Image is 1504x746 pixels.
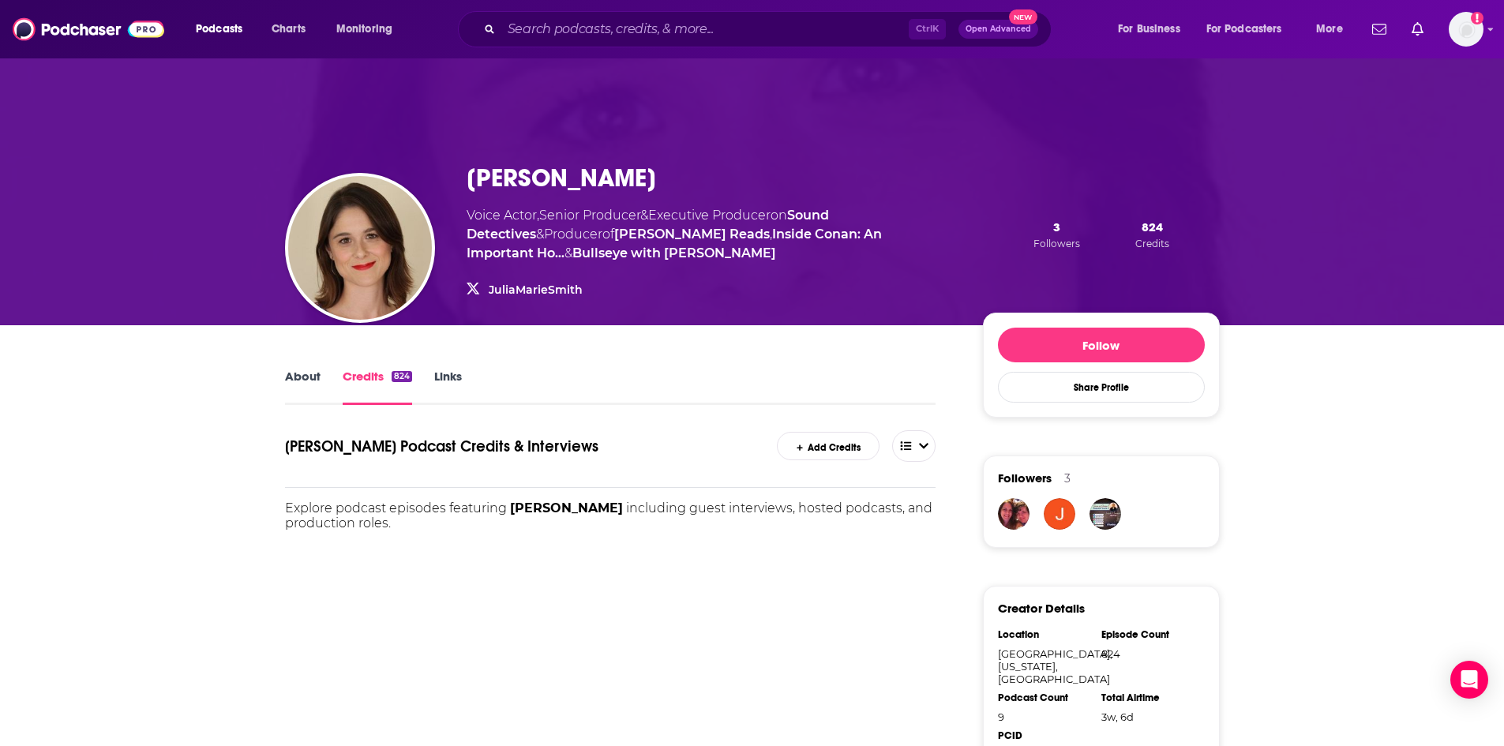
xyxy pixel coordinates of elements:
[261,17,315,42] a: Charts
[544,227,602,242] span: Producer
[343,369,412,405] a: Credits824
[537,208,539,223] span: ,
[1033,238,1080,249] span: Followers
[998,601,1085,616] h3: Creator Details
[467,208,537,223] span: Voice Actor
[1064,471,1071,485] div: 3
[501,17,909,42] input: Search podcasts, credits, & more...
[1118,18,1180,40] span: For Business
[1009,9,1037,24] span: New
[434,369,462,405] a: Links
[1090,498,1121,530] img: SeasonofChange
[998,692,1091,704] div: Podcast Count
[1449,12,1483,47] img: User Profile
[1196,17,1305,42] button: open menu
[648,208,771,223] span: Executive Producer
[1044,498,1075,530] img: joreem.mcmillan
[196,18,242,40] span: Podcasts
[1449,12,1483,47] span: Logged in as kkneafsey
[489,283,583,297] a: JuliaMarieSmith
[1107,17,1200,42] button: open menu
[770,227,772,242] span: ,
[1053,219,1060,234] span: 3
[998,498,1030,530] img: GinaMarieSLP
[288,176,432,320] img: Julia M. Smith
[539,208,640,223] span: Senior Producer
[777,432,879,459] a: Add Credits
[602,227,770,242] span: of
[1101,628,1195,641] div: Episode Count
[185,17,263,42] button: open menu
[1101,710,1134,723] span: 668 hours, 32 seconds
[1366,16,1393,43] a: Show notifications dropdown
[564,246,572,261] span: &
[1405,16,1430,43] a: Show notifications dropdown
[510,500,623,515] span: [PERSON_NAME]
[1449,12,1483,47] button: Show profile menu
[392,371,412,382] div: 824
[1316,18,1343,40] span: More
[1029,219,1085,250] button: 3Followers
[966,25,1031,33] span: Open Advanced
[998,328,1205,362] button: Follow
[285,369,321,405] a: About
[892,430,936,462] button: open menu
[1142,219,1163,234] span: 824
[572,246,776,261] a: Bullseye with Jesse Thorn
[998,470,1052,485] span: Followers
[1471,12,1483,24] svg: Add a profile image
[536,227,544,242] span: &
[1131,219,1174,250] button: 824Credits
[285,430,747,462] h1: Julia M. Smith's Podcast Credits & Interviews
[998,729,1091,742] div: PCID
[998,628,1091,641] div: Location
[998,647,1091,685] div: [GEOGRAPHIC_DATA], [US_STATE], [GEOGRAPHIC_DATA]
[998,372,1205,403] button: Share Profile
[473,11,1067,47] div: Search podcasts, credits, & more...
[1206,18,1282,40] span: For Podcasters
[467,163,656,193] h3: [PERSON_NAME]
[1305,17,1363,42] button: open menu
[336,18,392,40] span: Monitoring
[640,208,648,223] span: &
[13,14,164,44] img: Podchaser - Follow, Share and Rate Podcasts
[325,17,413,42] button: open menu
[272,18,306,40] span: Charts
[958,20,1038,39] button: Open AdvancedNew
[614,227,770,242] a: LeVar Burton Reads
[1135,238,1169,249] span: Credits
[909,19,946,39] span: Ctrl K
[998,710,1091,723] div: 9
[1101,647,1195,660] div: 824
[1101,692,1195,704] div: Total Airtime
[285,500,936,530] p: Explore podcast episodes featuring including guest interviews, hosted podcasts, and production ro...
[1450,661,1488,699] div: Open Intercom Messenger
